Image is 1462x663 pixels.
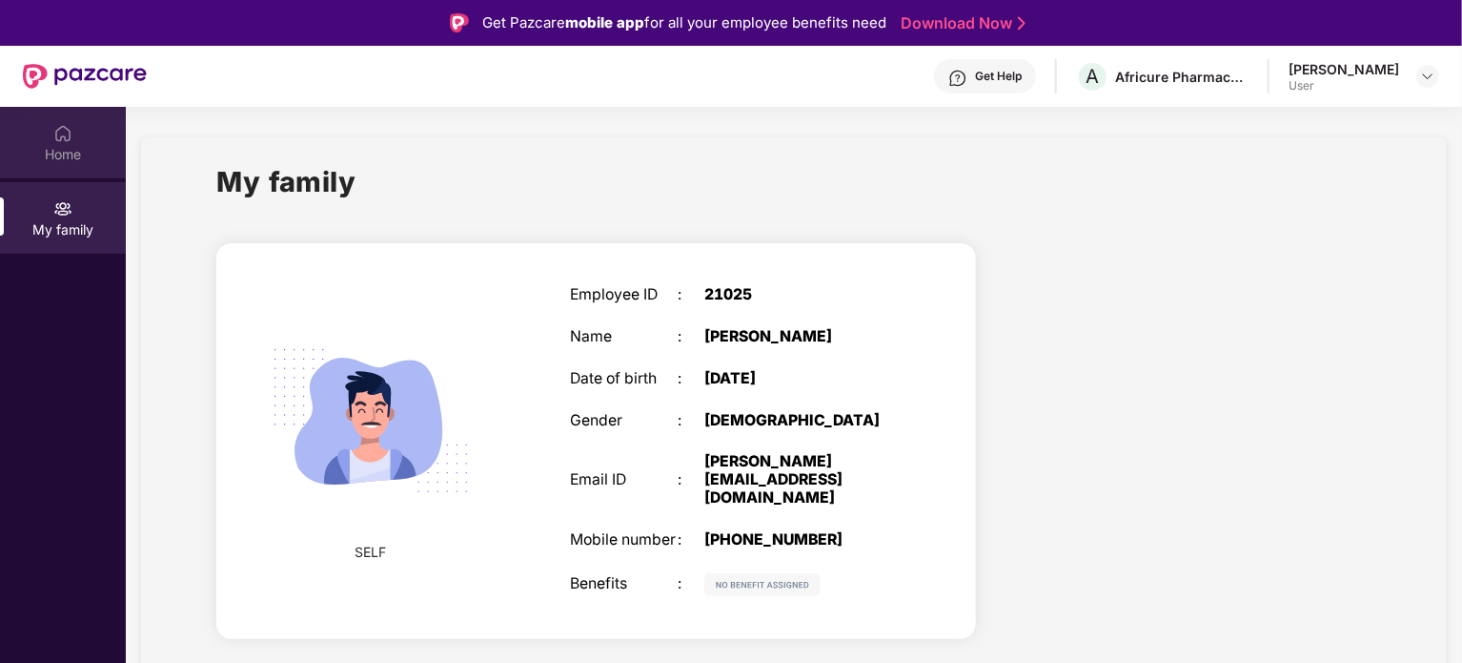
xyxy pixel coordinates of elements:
div: Date of birth [570,370,678,388]
h1: My family [216,160,356,203]
div: [PERSON_NAME] [704,328,893,346]
div: : [678,531,704,549]
span: SELF [355,542,387,563]
strong: mobile app [565,13,644,31]
div: : [678,286,704,304]
div: Name [570,328,678,346]
div: [PERSON_NAME] [1289,60,1399,78]
img: svg+xml;base64,PHN2ZyB4bWxucz0iaHR0cDovL3d3dy53My5vcmcvMjAwMC9zdmciIHdpZHRoPSIyMjQiIGhlaWdodD0iMT... [250,300,492,542]
div: Gender [570,412,678,430]
a: Download Now [901,13,1020,33]
div: Get Pazcare for all your employee benefits need [482,11,886,34]
img: svg+xml;base64,PHN2ZyB3aWR0aD0iMjAiIGhlaWdodD0iMjAiIHZpZXdCb3g9IjAgMCAyMCAyMCIgZmlsbD0ibm9uZSIgeG... [53,199,72,218]
div: [DATE] [704,370,893,388]
img: svg+xml;base64,PHN2ZyBpZD0iSG9tZSIgeG1sbnM9Imh0dHA6Ly93d3cudzMub3JnLzIwMDAvc3ZnIiB3aWR0aD0iMjAiIG... [53,124,72,143]
div: [PERSON_NAME][EMAIL_ADDRESS][DOMAIN_NAME] [704,453,893,507]
img: Logo [450,13,469,32]
div: Get Help [975,69,1022,84]
div: Email ID [570,471,678,489]
img: svg+xml;base64,PHN2ZyB4bWxucz0iaHR0cDovL3d3dy53My5vcmcvMjAwMC9zdmciIHdpZHRoPSIxMjIiIGhlaWdodD0iMj... [704,573,821,596]
div: Mobile number [570,531,678,549]
div: Employee ID [570,286,678,304]
div: : [678,328,704,346]
img: New Pazcare Logo [23,64,147,89]
img: Stroke [1018,13,1025,33]
div: Benefits [570,575,678,593]
div: : [678,412,704,430]
div: [PHONE_NUMBER] [704,531,893,549]
div: : [678,575,704,593]
div: 21025 [704,286,893,304]
span: A [1086,65,1100,88]
div: User [1289,78,1399,93]
div: [DEMOGRAPHIC_DATA] [704,412,893,430]
div: : [678,370,704,388]
img: svg+xml;base64,PHN2ZyBpZD0iRHJvcGRvd24tMzJ4MzIiIHhtbG5zPSJodHRwOi8vd3d3LnczLm9yZy8yMDAwL3N2ZyIgd2... [1420,69,1435,84]
div: : [678,471,704,489]
div: Africure Pharmaceuticals ([GEOGRAPHIC_DATA]) Private [1115,68,1249,86]
img: svg+xml;base64,PHN2ZyBpZD0iSGVscC0zMngzMiIgeG1sbnM9Imh0dHA6Ly93d3cudzMub3JnLzIwMDAvc3ZnIiB3aWR0aD... [948,69,967,88]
